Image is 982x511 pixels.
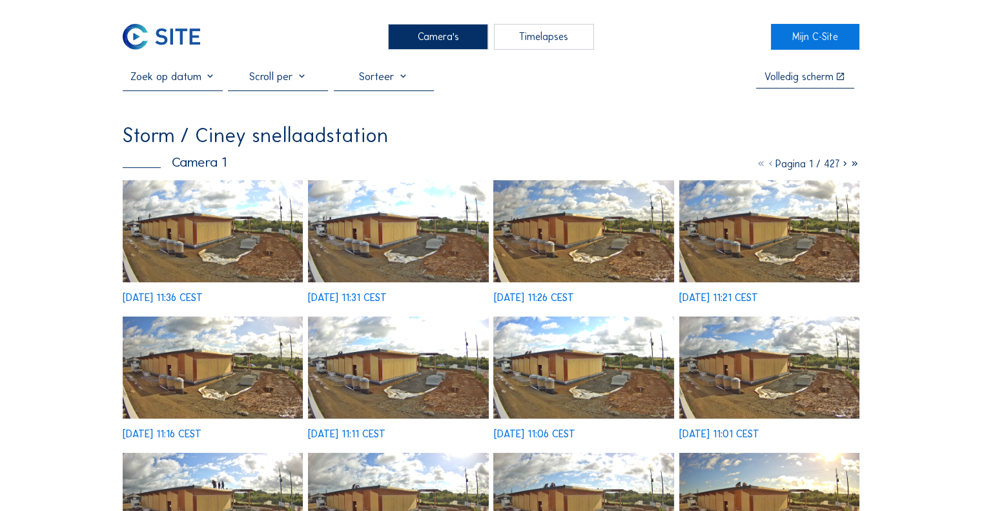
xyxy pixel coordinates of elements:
img: image_53194603 [679,317,859,419]
div: [DATE] 11:21 CEST [679,293,758,302]
img: C-SITE Logo [123,24,199,50]
div: Camera 1 [123,155,227,169]
img: image_53195028 [123,317,303,419]
div: [DATE] 11:16 CEST [123,429,201,439]
div: [DATE] 11:31 CEST [308,293,387,302]
span: Pagina 1 / 427 [775,158,840,170]
img: image_53195587 [123,180,303,282]
img: image_53195306 [493,180,673,282]
img: image_53195453 [308,180,488,282]
div: [DATE] 11:01 CEST [679,429,759,439]
img: image_53195168 [679,180,859,282]
a: Mijn C-Site [771,24,859,50]
div: Timelapses [494,24,594,50]
div: Camera's [388,24,488,50]
div: [DATE] 11:36 CEST [123,293,203,302]
a: C-SITE Logo [123,24,211,50]
img: image_53194878 [308,317,488,419]
input: Zoek op datum 󰅀 [123,70,223,83]
div: [DATE] 11:11 CEST [308,429,385,439]
div: Storm / Ciney snellaadstation [123,126,388,146]
img: image_53194737 [493,317,673,419]
div: Volledig scherm [764,72,834,81]
div: [DATE] 11:26 CEST [493,293,573,302]
div: [DATE] 11:06 CEST [493,429,575,439]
